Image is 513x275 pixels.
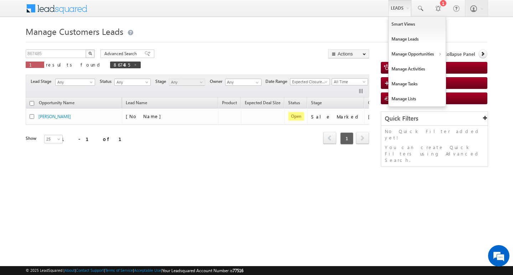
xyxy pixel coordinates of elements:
div: 1 - 1 of 1 [61,135,130,143]
a: next [356,133,369,144]
a: Contact Support [76,268,104,273]
span: Date Range [265,78,290,85]
p: You can create Quick Filters using Advanced Search. [385,144,484,163]
div: Sale Marked [311,113,361,120]
span: results found [46,62,103,68]
a: Expected Deal Size [241,99,284,108]
a: Expected Closure Date [290,78,330,85]
span: Any [115,79,149,85]
span: next [356,132,369,144]
span: Open [288,112,304,121]
span: All Time [332,79,366,85]
img: Search [88,52,92,55]
button: Actions [328,49,369,58]
span: Stage [155,78,169,85]
a: Stage [307,99,325,108]
span: 77516 [233,268,243,273]
div: [PERSON_NAME] [368,113,415,120]
span: 867485 [114,62,130,68]
a: Terms of Service [105,268,133,273]
input: Type to Search [225,79,261,86]
span: Expected Closure Date [290,79,327,85]
span: Your Leadsquared Account Number is [162,268,243,273]
a: Any [114,79,151,86]
span: Manage Customers Leads [26,26,123,37]
a: Opportunity Name [35,99,78,108]
a: Show All Items [252,79,261,86]
a: Manage Leads [389,32,446,47]
span: Lead Stage [31,78,54,85]
span: prev [323,132,336,144]
span: Lead Name [122,99,151,108]
a: Any [169,79,205,86]
div: Show [26,135,38,142]
span: 1 [340,132,353,144]
span: 1 [29,62,41,68]
div: Quick Filters [381,112,488,126]
span: Collapse Panel [444,51,475,57]
input: Check all records [30,101,34,106]
span: Advanced Search [104,51,139,57]
a: 25 [44,135,63,143]
a: About [64,268,75,273]
span: [No Name] [126,113,165,119]
span: Owner [210,78,225,85]
p: No Quick Filter added yet! [385,128,484,141]
span: Any [56,79,93,85]
a: Smart Views [389,17,446,32]
a: Manage Activities [389,62,446,76]
span: Stage [311,100,322,105]
a: Acceptable Use [134,268,161,273]
span: Owner [368,100,380,105]
span: Product [222,100,237,105]
span: Expected Deal Size [245,100,280,105]
a: prev [323,133,336,144]
a: Manage Tasks [389,76,446,91]
span: 25 [45,136,63,142]
a: [PERSON_NAME] [38,114,71,119]
a: Manage Opportunities [389,47,446,62]
span: Status [100,78,114,85]
a: Any [55,79,95,86]
span: © 2025 LeadSquared | | | | | [26,267,243,274]
a: All Time [332,78,368,85]
span: Opportunity Name [39,100,74,105]
a: Status [285,99,304,108]
a: Manage Lists [389,91,446,106]
span: Any [169,79,203,85]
